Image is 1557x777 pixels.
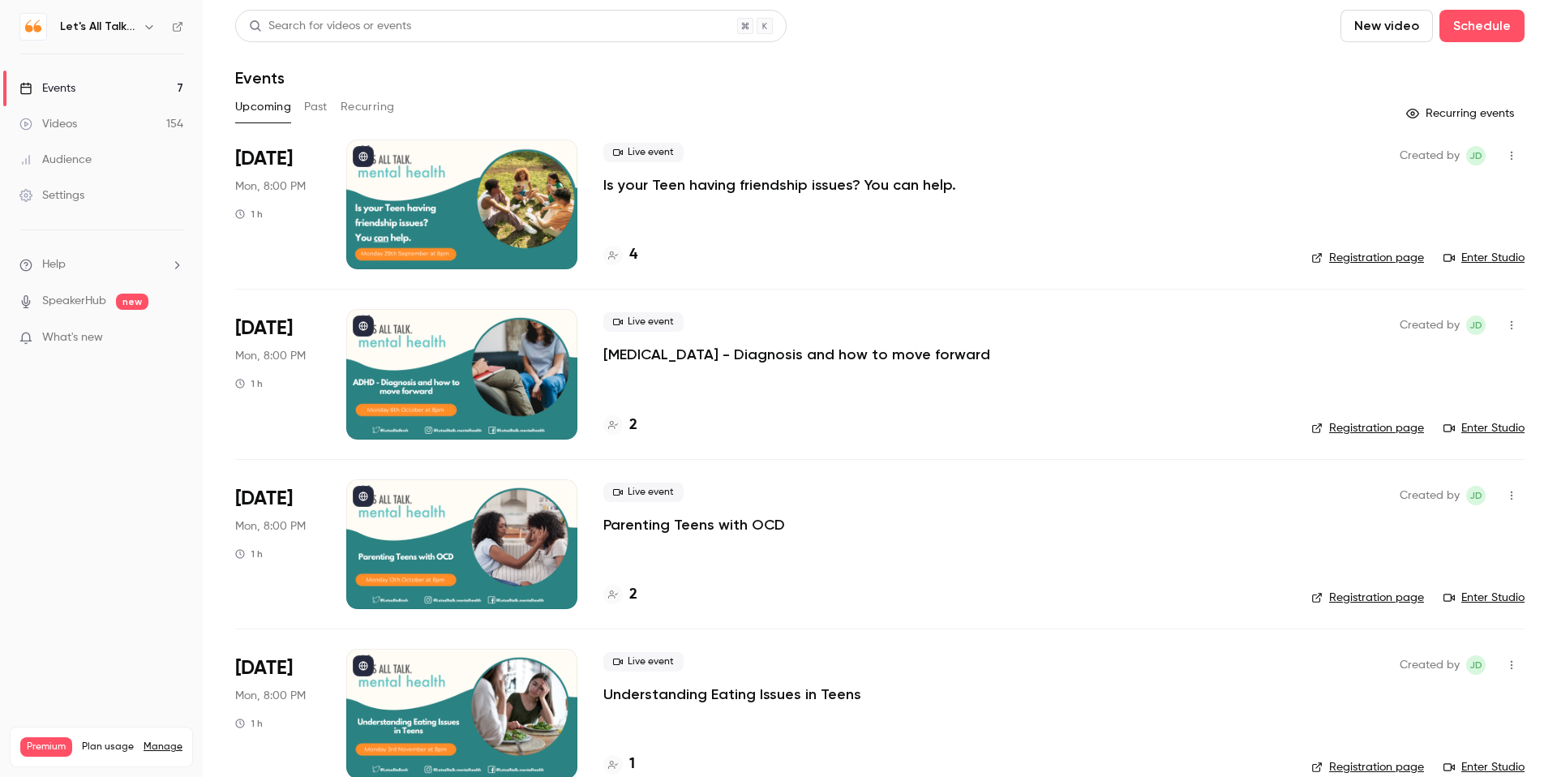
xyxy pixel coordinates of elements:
[1466,655,1486,675] span: Jenni Dunn
[629,584,637,606] h4: 2
[603,244,637,266] a: 4
[341,94,395,120] button: Recurring
[235,688,306,704] span: Mon, 8:00 PM
[603,685,861,704] a: Understanding Eating Issues in Teens
[144,741,182,753] a: Manage
[235,309,320,439] div: Oct 6 Mon, 8:00 PM (Europe/London)
[1469,655,1482,675] span: JD
[20,14,46,40] img: Let's All Talk Mental Health
[235,348,306,364] span: Mon, 8:00 PM
[235,178,306,195] span: Mon, 8:00 PM
[1469,316,1482,335] span: JD
[235,717,263,730] div: 1 h
[42,293,106,310] a: SpeakerHub
[82,741,134,753] span: Plan usage
[1439,10,1525,42] button: Schedule
[235,140,320,269] div: Sep 29 Mon, 8:00 PM (Europe/London)
[1400,316,1460,335] span: Created by
[235,486,293,512] span: [DATE]
[1443,759,1525,775] a: Enter Studio
[164,331,183,346] iframe: Noticeable Trigger
[1466,486,1486,505] span: Jenni Dunn
[1469,146,1482,165] span: JD
[1443,250,1525,266] a: Enter Studio
[1311,420,1424,436] a: Registration page
[42,256,66,273] span: Help
[1443,590,1525,606] a: Enter Studio
[19,256,183,273] li: help-dropdown-opener
[235,68,285,88] h1: Events
[235,377,263,390] div: 1 h
[235,208,263,221] div: 1 h
[629,414,637,436] h4: 2
[19,187,84,204] div: Settings
[603,652,684,672] span: Live event
[603,175,956,195] a: Is your Teen having friendship issues? You can help.
[603,143,684,162] span: Live event
[603,753,635,775] a: 1
[1443,420,1525,436] a: Enter Studio
[1311,250,1424,266] a: Registration page
[20,737,72,757] span: Premium
[603,515,785,534] a: Parenting Teens with OCD
[1399,101,1525,127] button: Recurring events
[235,146,293,172] span: [DATE]
[1311,590,1424,606] a: Registration page
[603,483,684,502] span: Live event
[603,584,637,606] a: 2
[235,316,293,341] span: [DATE]
[235,479,320,609] div: Oct 13 Mon, 8:00 PM (Europe/London)
[19,152,92,168] div: Audience
[60,19,136,35] h6: Let's All Talk Mental Health
[235,547,263,560] div: 1 h
[235,655,293,681] span: [DATE]
[1466,146,1486,165] span: Jenni Dunn
[1400,486,1460,505] span: Created by
[116,294,148,310] span: new
[1400,146,1460,165] span: Created by
[1340,10,1433,42] button: New video
[19,80,75,97] div: Events
[629,244,637,266] h4: 4
[1466,316,1486,335] span: Jenni Dunn
[304,94,328,120] button: Past
[42,329,103,346] span: What's new
[1400,655,1460,675] span: Created by
[19,116,77,132] div: Videos
[1311,759,1424,775] a: Registration page
[249,18,411,35] div: Search for videos or events
[1469,486,1482,505] span: JD
[603,312,684,332] span: Live event
[235,94,291,120] button: Upcoming
[603,414,637,436] a: 2
[629,753,635,775] h4: 1
[603,345,990,364] a: [MEDICAL_DATA] - Diagnosis and how to move forward
[235,518,306,534] span: Mon, 8:00 PM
